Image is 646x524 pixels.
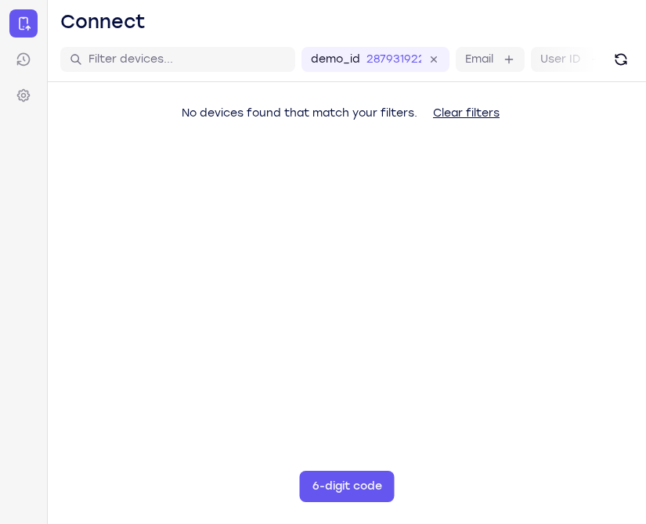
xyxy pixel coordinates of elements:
[311,52,360,67] label: demo_id
[9,9,38,38] a: Connect
[9,81,38,109] a: Settings
[608,47,633,72] button: Refresh
[60,9,146,34] h1: Connect
[420,98,512,129] button: Clear filters
[465,52,493,67] label: Email
[540,52,580,67] label: User ID
[300,471,395,502] button: 6-digit code
[182,106,417,120] span: No devices found that match your filters.
[9,45,38,74] a: Sessions
[88,52,286,67] input: Filter devices...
